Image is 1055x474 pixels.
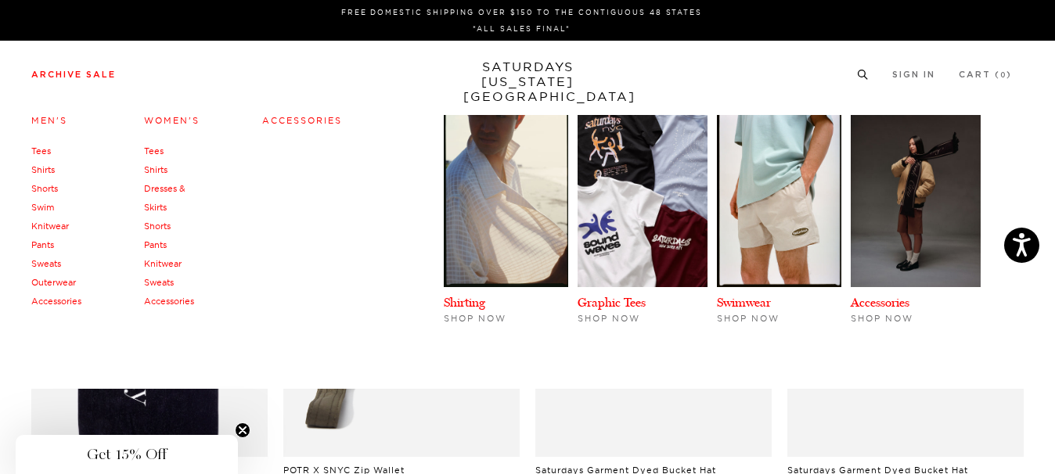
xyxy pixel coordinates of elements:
[578,295,646,310] a: Graphic Tees
[31,145,51,156] a: Tees
[144,296,194,307] a: Accessories
[31,70,116,79] a: Archive Sale
[444,295,485,310] a: Shirting
[235,422,250,438] button: Close teaser
[31,277,76,288] a: Outerwear
[717,295,771,310] a: Swimwear
[31,239,54,250] a: Pants
[31,258,61,269] a: Sweats
[463,59,592,104] a: SATURDAYS[US_STATE][GEOGRAPHIC_DATA]
[262,115,342,126] a: Accessories
[31,221,69,232] a: Knitwear
[31,183,58,194] a: Shorts
[144,239,167,250] a: Pants
[144,183,185,213] a: Dresses & Skirts
[144,145,164,156] a: Tees
[851,295,909,310] a: Accessories
[31,202,54,213] a: Swim
[144,277,174,288] a: Sweats
[16,435,238,474] div: Get 15% OffClose teaser
[31,296,81,307] a: Accessories
[31,115,67,126] a: Men's
[144,221,171,232] a: Shorts
[144,115,200,126] a: Women's
[144,258,182,269] a: Knitwear
[959,70,1012,79] a: Cart (0)
[87,445,167,464] span: Get 15% Off
[38,6,1006,18] p: FREE DOMESTIC SHIPPING OVER $150 TO THE CONTIGUOUS 48 STATES
[144,164,167,175] a: Shirts
[892,70,935,79] a: Sign In
[31,164,55,175] a: Shirts
[38,23,1006,34] p: *ALL SALES FINAL*
[1000,72,1006,79] small: 0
